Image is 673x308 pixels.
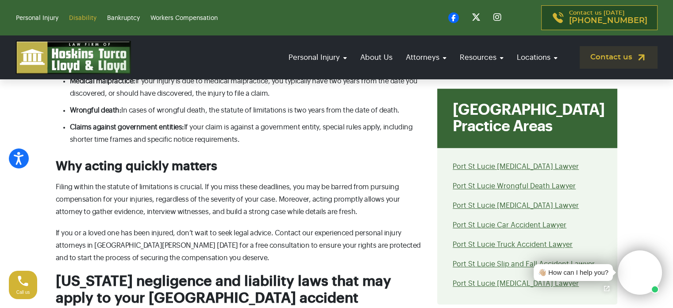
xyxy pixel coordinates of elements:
a: Attorneys [401,45,451,70]
a: Port St Lucie [MEDICAL_DATA] Lawyer [453,202,579,209]
a: Port St Lucie [MEDICAL_DATA] Lawyer [453,280,579,287]
div: 👋🏼 How can I help you? [538,268,608,278]
h2: [US_STATE] negligence and liability laws that may apply to your [GEOGRAPHIC_DATA] accident [56,273,427,307]
li: If your claim is against a government entity, special rules apply, including shorter time frames ... [70,121,427,146]
a: Port St Lucie [MEDICAL_DATA] Lawyer [453,163,579,170]
a: Disability [69,15,96,21]
a: About Us [356,45,397,70]
a: Personal Injury [284,45,351,70]
li: In cases of wrongful death, the statute of limitations is two years from the date of death. [70,104,427,117]
a: Port St Lucie Wrongful Death Lawyer [453,183,576,190]
li: If your injury is due to medical malpractice, you typically have two years from the date you disc... [70,75,427,100]
a: Contact us [580,46,658,69]
span: Call us [16,290,30,295]
span: [PHONE_NUMBER] [569,16,647,25]
h3: Why acting quickly matters [56,159,427,174]
a: Resources [455,45,508,70]
strong: Wrongful death: [70,107,122,114]
img: logo [16,41,131,74]
a: Workers Compensation [150,15,218,21]
a: Locations [512,45,562,70]
a: Port St Lucie Slip and Fall Accident Lawyer [453,261,595,268]
strong: Medical malpractice: [70,78,135,85]
a: Open chat [597,279,616,298]
strong: Claims against government entities: [70,124,184,131]
p: If you or a loved one has been injured, don’t wait to seek legal advice. Contact our experienced ... [56,227,427,264]
a: Port St Lucie Car Accident Lawyer [453,222,566,229]
p: Filing within the statute of limitations is crucial. If you miss these deadlines, you may be barr... [56,181,427,218]
p: Contact us [DATE] [569,10,647,25]
a: Contact us [DATE][PHONE_NUMBER] [541,5,658,30]
a: Port St Lucie Truck Accident Lawyer [453,241,573,248]
a: Bankruptcy [107,15,140,21]
a: Personal Injury [16,15,58,21]
div: [GEOGRAPHIC_DATA] Practice Areas [437,89,617,148]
